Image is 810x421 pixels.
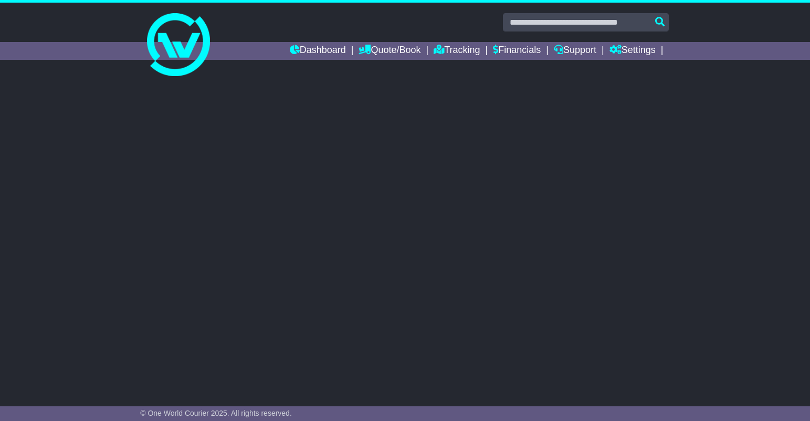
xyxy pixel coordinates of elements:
[493,42,541,60] a: Financials
[290,42,346,60] a: Dashboard
[554,42,596,60] a: Support
[609,42,656,60] a: Settings
[140,409,292,417] span: © One World Courier 2025. All rights reserved.
[434,42,480,60] a: Tracking
[359,42,420,60] a: Quote/Book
